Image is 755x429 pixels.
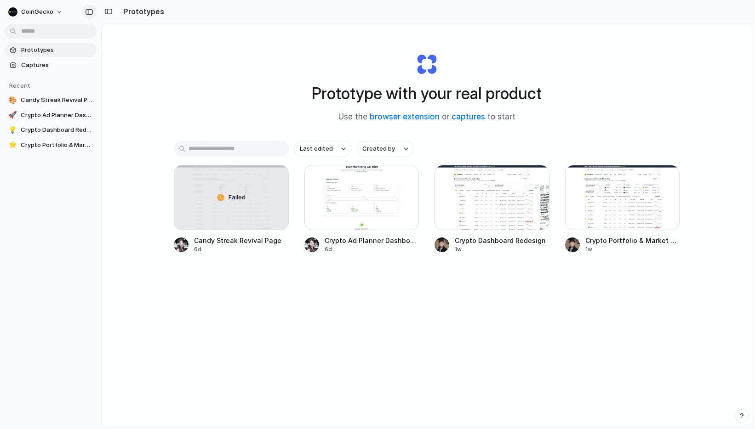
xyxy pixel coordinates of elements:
div: 🎨 [8,96,17,105]
a: Crypto Portfolio & Market Overview DashboardCrypto Portfolio & Market Overview Dashboard1w [565,165,680,254]
a: browser extension [370,112,440,121]
span: Candy Streak Revival Page [21,96,93,105]
div: 6d [194,245,289,254]
a: 🎨Candy Streak Revival Page [5,93,97,107]
div: 6d [325,245,419,254]
h2: Prototypes [120,6,164,17]
span: CoinGecko [21,7,53,17]
span: Crypto Dashboard Redesign [21,125,93,135]
span: Crypto Dashboard Redesign [455,236,549,245]
a: Prototypes [5,43,97,57]
a: Crypto Dashboard RedesignCrypto Dashboard Redesign1w [435,165,549,254]
button: Last edited [294,141,351,157]
div: 1w [585,245,680,254]
span: Created by [362,144,395,153]
a: Crypto Ad Planner DashboardCrypto Ad Planner Dashboard6d [304,165,419,254]
span: Use the or to start [338,111,515,123]
span: Recent [9,82,30,89]
div: ⭐ [8,141,17,150]
span: Captures [21,61,93,70]
span: Prototypes [21,45,93,55]
span: Failed [229,193,246,202]
div: 🚀 [8,111,17,120]
span: Crypto Portfolio & Market Overview Dashboard [21,141,93,150]
a: captures [452,112,485,121]
a: Candy Streak Revival PageFailedCandy Streak Revival Page6d [174,165,289,254]
div: 1w [455,245,549,254]
a: Captures [5,58,97,72]
a: 🚀Crypto Ad Planner Dashboard [5,108,97,122]
span: Last edited [300,144,333,153]
a: 💡Crypto Dashboard Redesign [5,123,97,137]
span: Crypto Ad Planner Dashboard [325,236,419,245]
button: Created by [357,141,414,157]
span: Crypto Portfolio & Market Overview Dashboard [585,236,680,245]
a: ⭐Crypto Portfolio & Market Overview Dashboard [5,138,97,152]
span: Candy Streak Revival Page [194,236,289,245]
button: CoinGecko [5,5,68,19]
div: 💡 [8,125,17,135]
h1: Prototype with your real product [312,81,542,106]
span: Crypto Ad Planner Dashboard [21,111,93,120]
